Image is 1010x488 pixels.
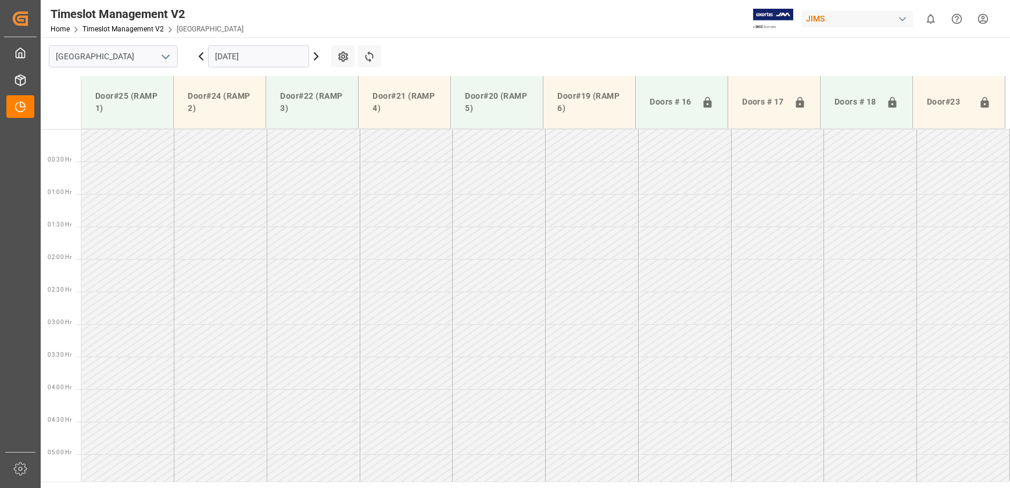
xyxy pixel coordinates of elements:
div: Door#21 (RAMP 4) [368,85,441,119]
div: Door#19 (RAMP 6) [553,85,626,119]
a: Timeslot Management V2 [83,25,164,33]
button: show 0 new notifications [918,6,944,32]
span: 03:00 Hr [48,319,71,325]
div: Doors # 16 [645,91,697,113]
input: Type to search/select [49,45,178,67]
button: JIMS [801,8,918,30]
span: 02:30 Hr [48,286,71,293]
button: Help Center [944,6,970,32]
img: Exertis%20JAM%20-%20Email%20Logo.jpg_1722504956.jpg [753,9,793,29]
button: open menu [156,48,174,66]
span: 05:00 Hr [48,449,71,455]
span: 01:30 Hr [48,221,71,228]
div: Doors # 17 [737,91,789,113]
div: Door#25 (RAMP 1) [91,85,164,119]
input: DD.MM.YYYY [208,45,309,67]
div: Timeslot Management V2 [51,5,243,23]
a: Home [51,25,70,33]
div: Door#23 [922,91,974,113]
span: 04:30 Hr [48,417,71,423]
div: Door#20 (RAMP 5) [460,85,533,119]
div: Doors # 18 [830,91,882,113]
div: Door#22 (RAMP 3) [275,85,349,119]
span: 02:00 Hr [48,254,71,260]
span: 01:00 Hr [48,189,71,195]
div: JIMS [801,10,913,27]
span: 00:30 Hr [48,156,71,163]
span: 04:00 Hr [48,384,71,390]
div: Door#24 (RAMP 2) [183,85,256,119]
span: 03:30 Hr [48,351,71,358]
